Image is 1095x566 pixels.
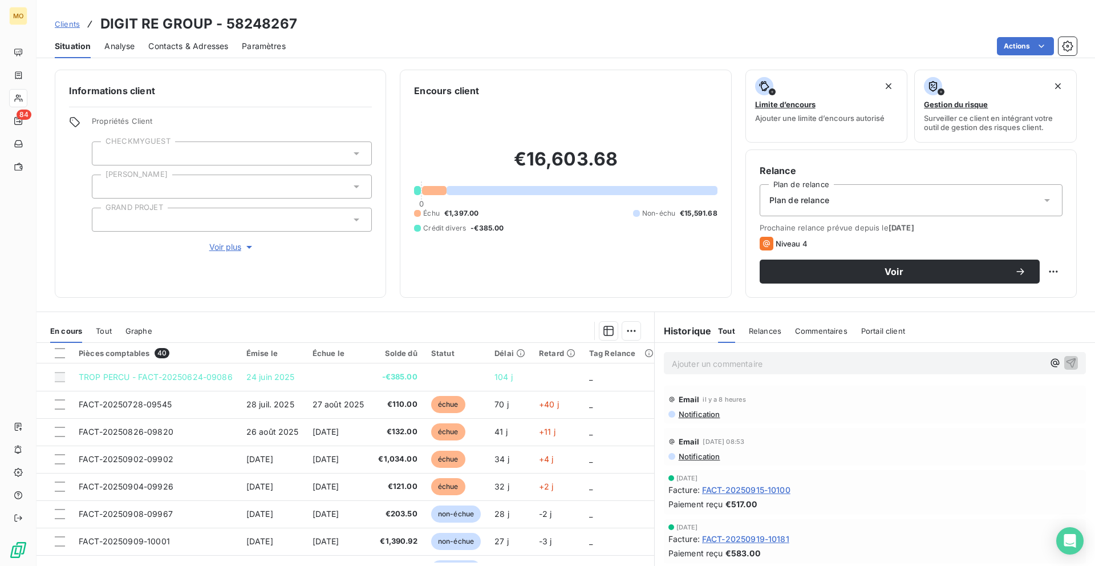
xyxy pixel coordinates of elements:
[494,349,525,358] div: Délai
[718,326,735,335] span: Tout
[539,482,554,491] span: +2 j
[313,349,364,358] div: Échue le
[773,267,1015,276] span: Voir
[313,454,339,464] span: [DATE]
[378,536,417,547] span: €1,390.92
[378,454,417,465] span: €1,034.00
[79,427,173,436] span: FACT-20250826-09820
[378,371,417,383] span: -€385.00
[9,7,27,25] div: MO
[246,454,273,464] span: [DATE]
[589,427,593,436] span: _
[589,399,593,409] span: _
[423,208,440,219] span: Échu
[755,114,885,123] span: Ajouter une limite d’encours autorisé
[494,427,508,436] span: 41 j
[924,100,988,109] span: Gestion du risque
[125,326,152,335] span: Graphe
[769,195,829,206] span: Plan de relance
[702,533,789,545] span: FACT-20250919-10181
[539,454,554,464] span: +4 j
[104,41,135,52] span: Analyse
[431,533,481,550] span: non-échue
[795,326,847,335] span: Commentaires
[494,399,509,409] span: 70 j
[419,199,424,208] span: 0
[431,478,465,495] span: échue
[589,454,593,464] span: _
[431,506,481,523] span: non-échue
[679,395,700,404] span: Email
[749,326,781,335] span: Relances
[776,239,808,248] span: Niveau 4
[539,399,559,409] span: +40 j
[444,208,478,219] span: €1,397.00
[9,541,27,559] img: Logo LeanPay
[79,454,173,464] span: FACT-20250902-09902
[313,536,339,546] span: [DATE]
[539,427,555,436] span: +11 j
[55,19,80,29] span: Clients
[313,427,339,436] span: [DATE]
[69,84,372,98] h6: Informations client
[431,349,481,358] div: Statut
[655,324,712,338] h6: Historique
[313,482,339,491] span: [DATE]
[209,241,255,253] span: Voir plus
[378,349,417,358] div: Solde dû
[494,454,509,464] span: 34 j
[679,437,700,446] span: Email
[676,475,698,482] span: [DATE]
[702,484,790,496] span: FACT-20250915-10100
[414,148,717,182] h2: €16,603.68
[494,482,509,491] span: 32 j
[378,426,417,438] span: €132.00
[494,372,513,382] span: 104 j
[914,70,1077,143] button: Gestion du risqueSurveiller ce client en intégrant votre outil de gestion des risques client.
[668,533,700,545] span: Facture :
[997,37,1054,55] button: Actions
[589,372,593,382] span: _
[148,41,228,52] span: Contacts & Adresses
[1056,527,1084,555] div: Open Intercom Messenger
[755,100,816,109] span: Limite d’encours
[680,208,717,219] span: €15,591.68
[79,399,172,409] span: FACT-20250728-09545
[889,223,914,232] span: [DATE]
[246,482,273,491] span: [DATE]
[246,372,295,382] span: 24 juin 2025
[725,547,760,559] span: €583.00
[431,423,465,440] span: échue
[703,396,745,403] span: il y a 8 heures
[378,399,417,410] span: €110.00
[668,547,723,559] span: Paiement reçu
[246,427,299,436] span: 26 août 2025
[668,484,700,496] span: Facture :
[494,509,509,519] span: 28 j
[924,114,1067,132] span: Surveiller ce client en intégrant votre outil de gestion des risques client.
[246,349,299,358] div: Émise le
[100,14,297,34] h3: DIGIT RE GROUP - 58248267
[378,481,417,492] span: €121.00
[725,498,757,510] span: €517.00
[861,326,905,335] span: Portail client
[96,326,112,335] span: Tout
[676,524,698,531] span: [DATE]
[79,509,173,519] span: FACT-20250908-09967
[745,70,908,143] button: Limite d’encoursAjouter une limite d’encours autorisé
[92,116,372,132] span: Propriétés Client
[678,452,720,461] span: Notification
[79,372,233,382] span: TROP PERCU - FACT-20250624-09086
[313,509,339,519] span: [DATE]
[760,260,1040,284] button: Voir
[760,223,1062,232] span: Prochaine relance prévue depuis le
[17,110,31,120] span: 84
[703,438,744,445] span: [DATE] 08:53
[539,349,575,358] div: Retard
[246,509,273,519] span: [DATE]
[678,410,720,419] span: Notification
[102,181,111,192] input: Ajouter une valeur
[79,482,173,491] span: FACT-20250904-09926
[155,348,169,358] span: 40
[92,241,372,253] button: Voir plus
